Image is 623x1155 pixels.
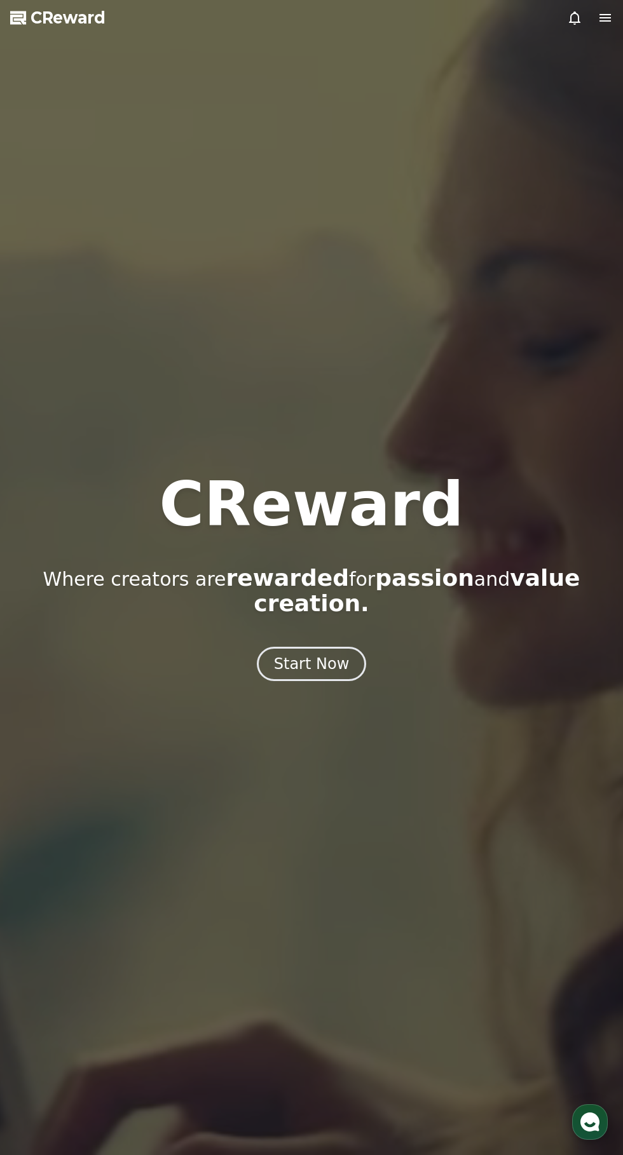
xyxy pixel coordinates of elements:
[226,565,349,591] span: rewarded
[257,659,367,672] a: Start Now
[10,8,106,28] a: CReward
[164,403,244,435] a: Settings
[375,565,474,591] span: passion
[254,565,580,616] span: value creation.
[4,403,84,435] a: Home
[257,647,367,681] button: Start Now
[159,474,463,535] h1: CReward
[32,422,55,432] span: Home
[84,403,164,435] a: Messages
[106,422,143,433] span: Messages
[188,422,219,432] span: Settings
[31,8,106,28] span: CReward
[274,654,350,674] div: Start Now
